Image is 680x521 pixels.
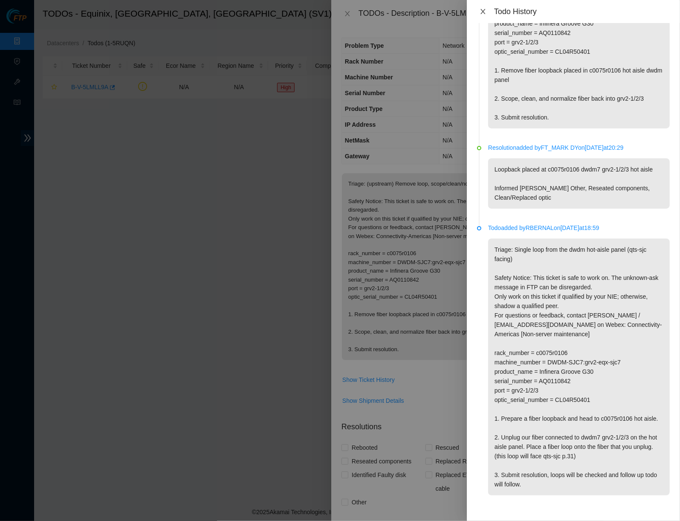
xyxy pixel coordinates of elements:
[488,239,670,495] p: Triage: Single loop from the dwdm hot-aisle panel (qts-sjc facing) Safety Notice: This ticket is ...
[494,7,670,16] div: Todo History
[488,143,670,152] p: Resolution added by FT_MARK DY on [DATE] at 20:29
[488,158,670,209] p: Loopback placed at c0075r0106 dwdm7 grv2-1/2/3 hot aisle Informed [PERSON_NAME] Other, Reseated c...
[480,8,486,15] span: close
[477,8,489,16] button: Close
[488,223,670,233] p: Todo added by RBERNAL on [DATE] at 18:59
